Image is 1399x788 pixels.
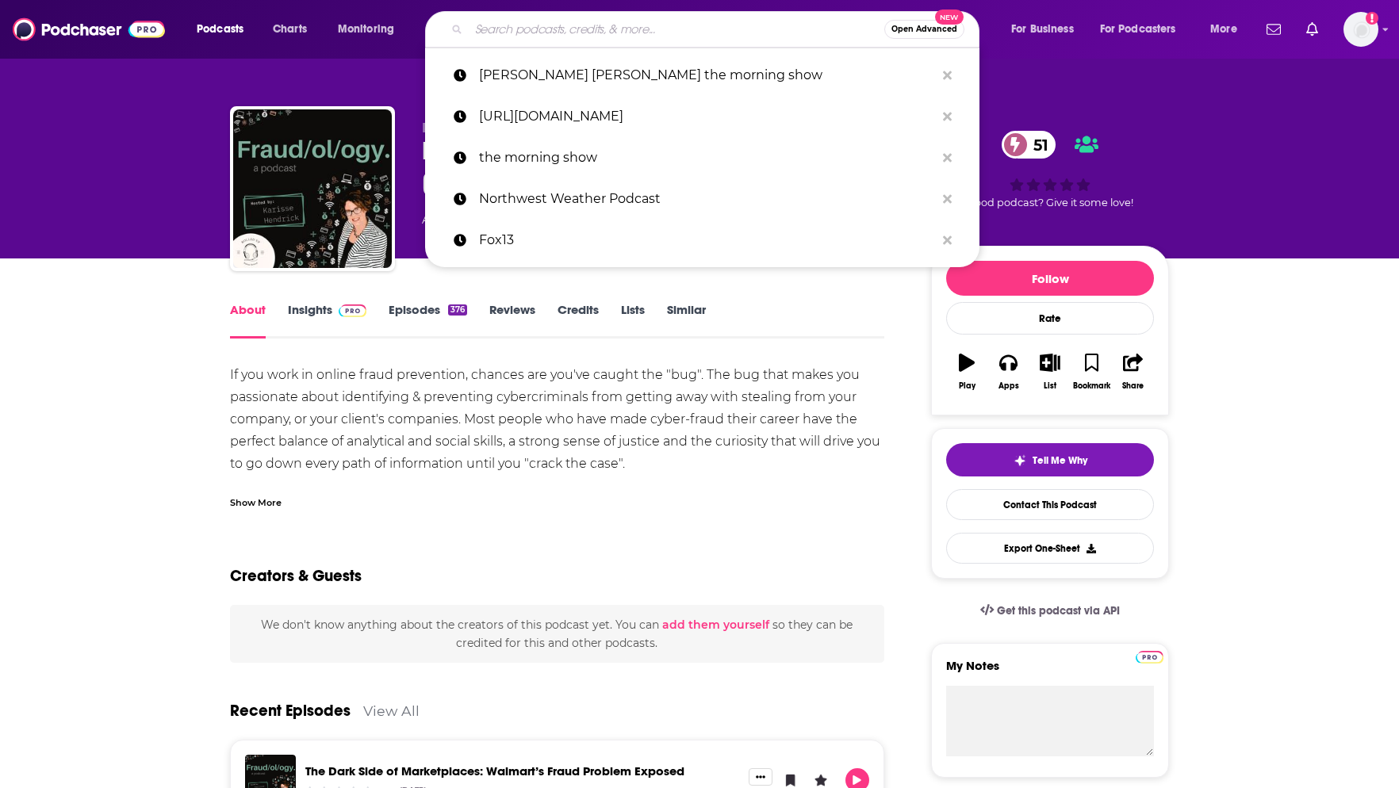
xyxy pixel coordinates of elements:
[946,489,1154,520] a: Contact This Podcast
[389,302,467,339] a: Episodes376
[987,343,1029,400] button: Apps
[479,178,935,220] p: Northwest Weather Podcast
[946,533,1154,564] button: Export One-Sheet
[479,137,935,178] p: the morning show
[749,768,772,786] button: Show More Button
[479,55,935,96] p: carla marie the morning show
[230,302,266,339] a: About
[1113,343,1154,400] button: Share
[1033,454,1087,467] span: Tell Me Why
[946,261,1154,296] button: Follow
[263,17,316,42] a: Charts
[1044,381,1056,391] div: List
[425,220,979,261] a: Fox13
[425,55,979,96] a: [PERSON_NAME] [PERSON_NAME] the morning show
[1000,17,1094,42] button: open menu
[1014,454,1026,467] img: tell me why sparkle
[422,210,753,229] div: A weekly podcast
[946,658,1154,686] label: My Notes
[489,302,535,339] a: Reviews
[273,18,307,40] span: Charts
[440,11,995,48] div: Search podcasts, credits, & more...
[305,763,684,778] a: The Dark Side of Marketplaces: Walmart’s Fraud Problem Exposed
[662,618,769,631] button: add them yourself
[422,120,487,136] span: Rolled Up
[946,443,1154,476] button: tell me why sparkleTell Me Why
[230,701,351,721] a: Recent Episodes
[327,17,415,42] button: open menu
[13,14,165,44] img: Podchaser - Follow, Share and Rate Podcasts
[1210,18,1237,40] span: More
[667,302,706,339] a: Similar
[1029,343,1071,400] button: List
[1071,343,1112,400] button: Bookmark
[1018,131,1056,159] span: 51
[425,178,979,220] a: Northwest Weather Podcast
[448,304,467,316] div: 376
[891,25,957,33] span: Open Advanced
[1011,18,1074,40] span: For Business
[186,17,264,42] button: open menu
[1002,131,1056,159] a: 51
[1343,12,1378,47] span: Logged in as ehladik
[997,604,1120,618] span: Get this podcast via API
[479,220,935,261] p: Fox13
[1073,381,1110,391] div: Bookmark
[1343,12,1378,47] button: Show profile menu
[1136,651,1163,664] img: Podchaser Pro
[339,304,366,317] img: Podchaser Pro
[1122,381,1144,391] div: Share
[1300,16,1324,43] a: Show notifications dropdown
[931,120,1169,219] div: 51Good podcast? Give it some love!
[1100,18,1176,40] span: For Podcasters
[479,96,935,137] p: https://podcasts.apple.com/us/podcast/the-morning-show-podcast/id1610409032
[425,137,979,178] a: the morning show
[338,18,394,40] span: Monitoring
[967,197,1133,208] span: Good podcast? Give it some love!
[946,343,987,400] button: Play
[1366,12,1378,25] svg: Add a profile image
[1199,17,1257,42] button: open menu
[959,381,975,391] div: Play
[469,17,884,42] input: Search podcasts, credits, & more...
[1136,648,1163,664] a: Pro website
[288,302,366,339] a: InsightsPodchaser Pro
[230,364,884,719] div: If you work in online fraud prevention, chances are you've caught the "bug". The bug that makes y...
[1090,17,1199,42] button: open menu
[558,302,599,339] a: Credits
[230,566,362,586] h2: Creators & Guests
[946,302,1154,335] div: Rate
[197,18,243,40] span: Podcasts
[425,96,979,137] a: [URL][DOMAIN_NAME]
[998,381,1019,391] div: Apps
[621,302,645,339] a: Lists
[1343,12,1378,47] img: User Profile
[968,591,1133,630] a: Get this podcast via API
[1260,16,1287,43] a: Show notifications dropdown
[884,20,964,39] button: Open AdvancedNew
[261,618,853,649] span: We don't know anything about the creators of this podcast yet . You can so they can be credited f...
[363,702,420,719] a: View All
[935,10,964,25] span: New
[233,109,392,268] img: Fraudology Podcast with Karisse Hendrick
